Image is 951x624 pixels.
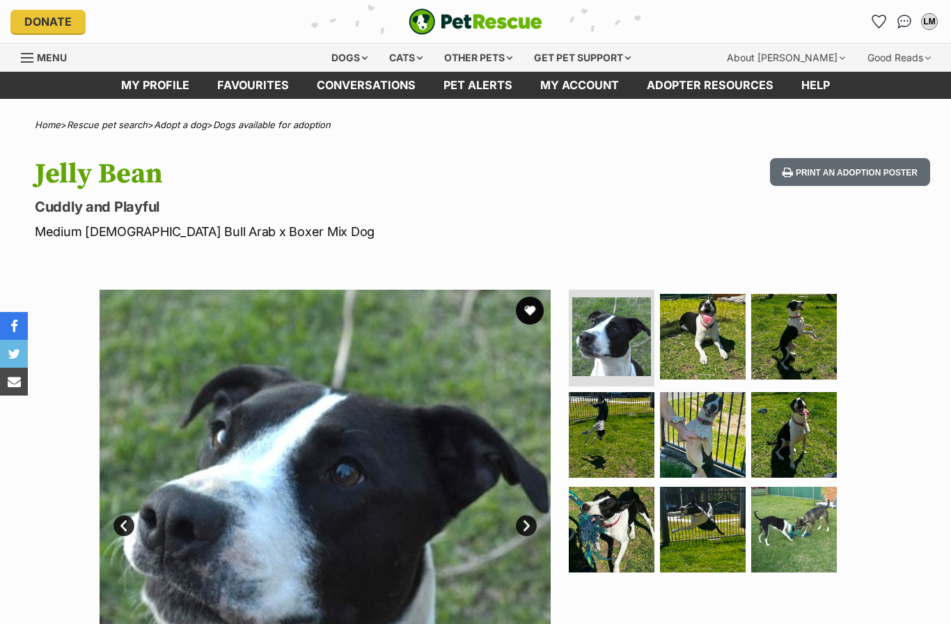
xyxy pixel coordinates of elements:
a: conversations [303,72,430,99]
img: chat-41dd97257d64d25036548639549fe6c8038ab92f7586957e7f3b1b290dea8141.svg [897,15,912,29]
p: Cuddly and Playful [35,197,581,217]
a: Help [787,72,844,99]
a: Rescue pet search [67,119,148,130]
a: Prev [113,515,134,536]
img: Photo of Jelly Bean [572,297,651,376]
a: Next [516,515,537,536]
div: LM [922,15,936,29]
span: Menu [37,52,67,63]
div: Get pet support [524,44,640,72]
a: My profile [107,72,203,99]
a: Dogs available for adoption [213,119,331,130]
div: Dogs [322,44,377,72]
a: Favourites [203,72,303,99]
a: Adopt a dog [154,119,207,130]
a: Favourites [868,10,890,33]
button: favourite [516,297,544,325]
p: Medium [DEMOGRAPHIC_DATA] Bull Arab x Boxer Mix Dog [35,222,581,241]
img: Photo of Jelly Bean [660,294,746,380]
img: Photo of Jelly Bean [660,487,746,572]
a: Donate [10,10,86,33]
a: My account [526,72,633,99]
a: Menu [21,44,77,69]
a: Conversations [893,10,915,33]
ul: Account quick links [868,10,941,33]
button: Print an adoption poster [770,158,930,187]
div: Good Reads [858,44,941,72]
img: logo-e224e6f780fb5917bec1dbf3a21bbac754714ae5b6737aabdf751b685950b380.svg [409,8,542,35]
div: About [PERSON_NAME] [717,44,855,72]
img: Photo of Jelly Bean [569,392,654,478]
img: Photo of Jelly Bean [751,392,837,478]
img: Photo of Jelly Bean [751,487,837,572]
a: Adopter resources [633,72,787,99]
img: Photo of Jelly Bean [569,487,654,572]
a: PetRescue [409,8,542,35]
a: Home [35,119,61,130]
div: Cats [379,44,432,72]
a: Pet alerts [430,72,526,99]
h1: Jelly Bean [35,158,581,190]
button: My account [918,10,941,33]
img: Photo of Jelly Bean [660,392,746,478]
img: Photo of Jelly Bean [751,294,837,380]
div: Other pets [434,44,522,72]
